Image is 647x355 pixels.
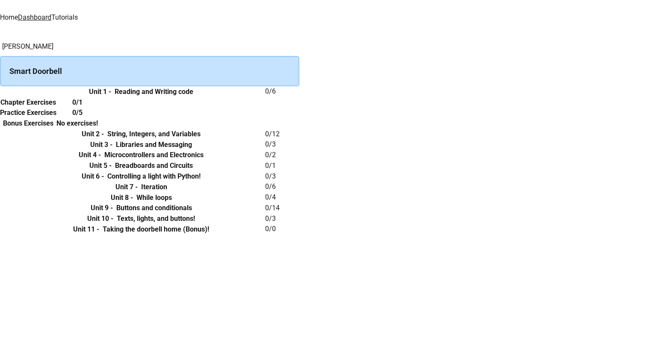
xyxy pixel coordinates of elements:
[107,171,201,182] h6: Controlling a light with Python!
[72,108,83,118] h6: 0/5
[141,182,167,192] h6: Iteration
[265,161,299,171] h6: 0 / 1
[79,150,101,160] h6: Unit 4 -
[82,129,104,139] h6: Unit 2 -
[115,87,193,97] h6: Reading and Writing code
[0,97,56,108] h6: Chapter Exercises
[89,161,112,171] h6: Unit 5 -
[73,224,99,235] h6: Unit 11 -
[72,97,83,108] h6: 0/1
[116,140,192,150] h6: Libraries and Messaging
[136,193,172,203] h6: While loops
[115,161,193,171] h6: Breadboards and Circuits
[51,13,78,21] a: Tutorials
[90,140,112,150] h6: Unit 3 -
[265,86,299,97] h6: 0 / 6
[89,87,111,97] h6: Unit 1 -
[91,203,113,213] h6: Unit 9 -
[3,118,53,129] h6: Bonus Exercises
[265,182,299,192] h6: 0 / 6
[107,129,201,139] h6: String, Integers, and Variables
[115,182,138,192] h6: Unit 7 -
[56,118,98,129] h6: No exercises!
[265,203,299,213] h6: 0 / 14
[87,214,113,224] h6: Unit 10 -
[265,192,299,202] h6: 0 / 4
[265,214,299,224] h6: 0 / 3
[265,224,299,234] h6: 0 / 0
[116,203,192,213] h6: Buttons and conditionals
[265,171,299,182] h6: 0 / 3
[18,13,51,21] a: Dashboard
[265,139,299,150] h6: 0 / 3
[265,129,299,139] h6: 0 / 12
[2,41,299,52] h6: [PERSON_NAME]
[82,171,104,182] h6: Unit 6 -
[103,224,209,235] h6: Taking the doorbell home (Bonus)!
[111,193,133,203] h6: Unit 8 -
[104,150,204,160] h6: Microcontrollers and Electronics
[117,214,195,224] h6: Texts, lights, and buttons!
[265,150,299,160] h6: 0 / 2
